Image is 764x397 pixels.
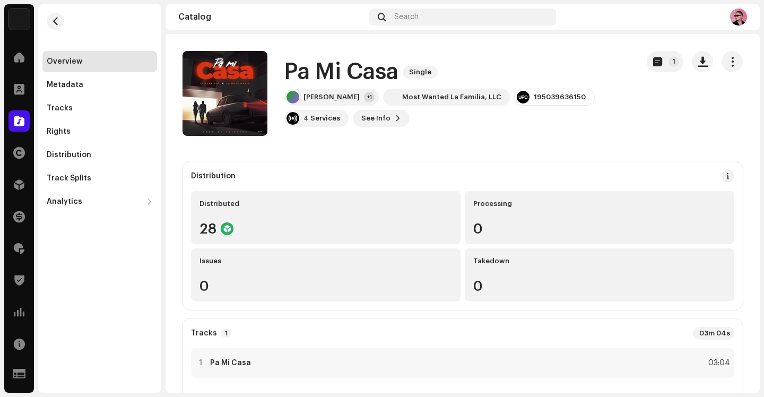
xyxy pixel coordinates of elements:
div: Track Splits [47,174,91,183]
div: +1 [364,92,375,102]
div: Analytics [47,197,82,206]
img: 3510e9c2-cc3f-4b6a-9b7a-8c4b2eabcfaf [730,8,747,25]
span: Search [394,13,419,21]
h1: Pa Mi Casa [284,60,398,84]
div: Distributed [199,200,452,208]
span: Single [403,66,438,79]
div: 4 Services [303,114,340,123]
div: Takedown [473,257,726,265]
div: 03m 04s [693,327,734,340]
div: Catalog [178,13,365,21]
div: Processing [473,200,726,208]
strong: Pa Mi Casa [210,359,251,367]
div: Tracks [47,104,73,113]
re-m-nav-item: Metadata [42,74,157,96]
strong: Tracks [191,329,217,338]
button: 1 [647,51,683,72]
div: 195039636150 [534,93,586,101]
re-m-nav-item: Distribution [42,144,157,166]
re-m-nav-item: Rights [42,121,157,142]
img: 3f8b1ee6-8fa8-4d5b-9023-37de06d8e731 [8,8,30,30]
button: See Info [353,110,410,127]
re-m-nav-item: Overview [42,51,157,72]
img: 361d1a39-74e7-4f05-bf8c-7d6f4a512cc0 [385,91,398,103]
p-badge: 1 [221,329,231,338]
div: Overview [47,57,82,66]
re-m-nav-dropdown: Analytics [42,191,157,212]
div: Distribution [191,172,236,180]
div: 03:04 [707,357,730,369]
re-m-nav-item: Track Splits [42,168,157,189]
div: Rights [47,127,71,136]
div: Metadata [47,81,83,89]
div: Most Wanted La Familia, LLC [402,93,501,101]
span: See Info [361,108,390,129]
div: Issues [199,257,452,265]
p-badge: 1 [668,56,679,67]
div: Distribution [47,151,91,159]
re-m-nav-item: Tracks [42,98,157,119]
div: [PERSON_NAME] [303,93,360,101]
